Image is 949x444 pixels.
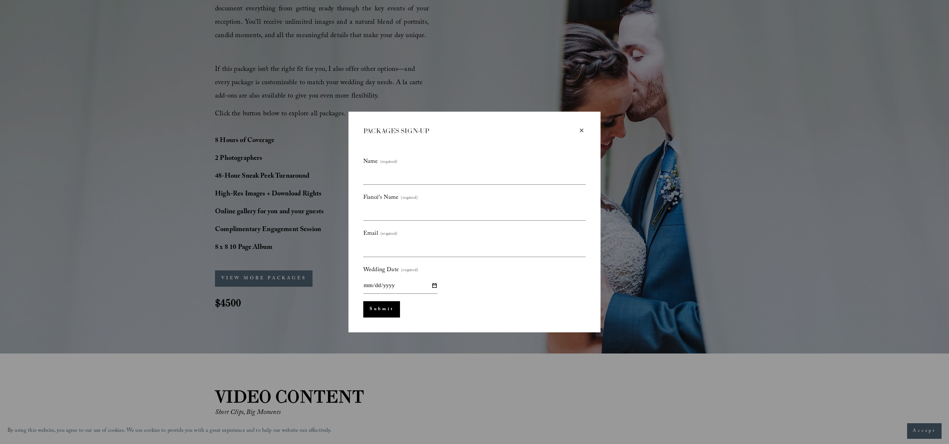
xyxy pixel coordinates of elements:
[363,192,399,204] span: Fiancé's Name
[401,267,418,275] span: (required)
[401,194,418,203] span: (required)
[363,301,400,318] button: Submit
[578,126,586,135] div: Close
[380,230,397,239] span: (required)
[363,228,378,240] span: Email
[380,158,397,167] span: (required)
[363,156,378,168] span: Name
[363,126,578,136] div: PACKAGES SIGN-UP
[363,264,399,276] span: Wedding Date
